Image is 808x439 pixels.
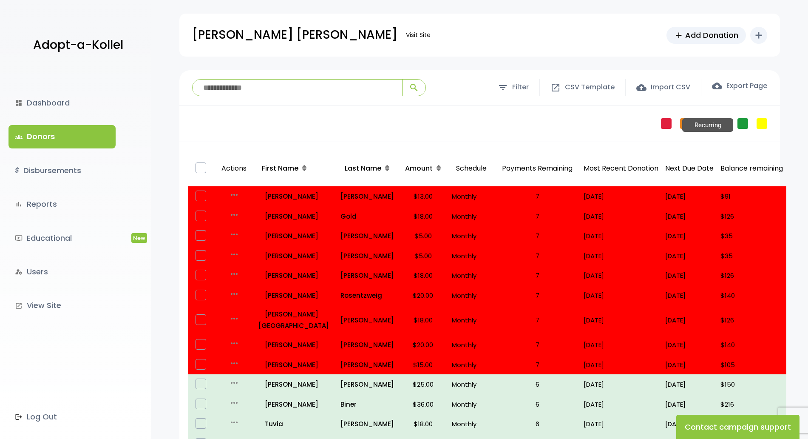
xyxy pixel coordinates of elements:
span: Amount [405,163,433,173]
p: $18.00 [401,211,445,222]
button: add [750,27,767,44]
a: [PERSON_NAME] [340,314,394,326]
a: $Disbursements [9,159,116,182]
a: [PERSON_NAME] [340,230,394,242]
a: [PERSON_NAME] [340,270,394,281]
p: 7 [498,314,577,326]
p: 7 [498,290,577,301]
p: 6 [498,418,577,430]
i: more_horiz [229,378,239,388]
p: $126 [720,314,783,326]
p: [DATE] [584,191,658,202]
a: [PERSON_NAME] [340,359,394,371]
span: First Name [262,163,298,173]
p: 7 [498,230,577,242]
p: $91 [720,191,783,202]
p: Adopt-a-Kollel [33,34,123,56]
a: Gold [340,211,394,222]
i: add [754,30,764,40]
p: [DATE] [584,339,658,351]
p: $126 [720,211,783,222]
a: Visit Site [402,27,435,43]
p: [PERSON_NAME] [258,359,334,371]
p: $35 [720,230,783,242]
p: Most Recent Donation [584,162,658,175]
p: Monthly [452,250,491,262]
p: [DATE] [665,230,714,242]
a: [PERSON_NAME] [258,379,334,390]
button: search [402,80,425,96]
p: Actions [217,154,251,183]
p: [DATE] [665,379,714,390]
p: Monthly [452,339,491,351]
a: [PERSON_NAME] [340,379,394,390]
p: [DATE] [584,290,658,301]
i: bar_chart [15,200,23,208]
a: Tuvia [258,418,334,430]
p: [DATE] [665,399,714,410]
p: [PERSON_NAME] [258,230,334,242]
span: CSV Template [565,81,615,94]
a: launchView Site [9,294,116,317]
p: $13.00 [401,191,445,202]
p: [DATE] [584,211,658,222]
p: [DATE] [665,314,714,326]
p: Monthly [452,359,491,371]
span: filter_list [498,83,508,93]
p: $5.00 [401,230,445,242]
a: [PERSON_NAME] [258,399,334,410]
span: Last Name [345,163,381,173]
i: more_horiz [229,190,239,200]
p: [PERSON_NAME] [340,339,394,351]
p: $18.00 [401,314,445,326]
i: more_horiz [229,229,239,239]
p: [DATE] [665,359,714,371]
i: more_horiz [229,269,239,279]
a: Log Out [9,405,116,428]
a: Recurring [737,118,748,129]
i: manage_accounts [15,268,23,276]
span: search [409,83,419,93]
p: [DATE] [584,250,658,262]
i: more_horiz [229,289,239,299]
p: [DATE] [584,379,658,390]
p: Next Due Date [665,162,714,175]
a: [PERSON_NAME] [258,211,334,222]
p: $18.00 [401,418,445,430]
p: [DATE] [584,314,658,326]
p: $150 [720,379,783,390]
span: cloud_upload [636,83,646,93]
p: [DATE] [584,359,658,371]
p: Biner [340,399,394,410]
p: [PERSON_NAME] [258,339,334,351]
p: [PERSON_NAME] [258,191,334,202]
p: [PERSON_NAME][GEOGRAPHIC_DATA] [258,308,334,331]
a: ondemand_videoEducationalNew [9,227,116,250]
p: [DATE] [665,250,714,262]
p: 7 [498,339,577,351]
p: $140 [720,290,783,301]
p: [DATE] [584,399,658,410]
p: [PERSON_NAME] [PERSON_NAME] [192,24,397,46]
a: groupsDonors [9,125,116,148]
p: $126 [720,270,783,281]
p: $140 [720,339,783,351]
p: Monthly [452,399,491,410]
p: 6 [498,379,577,390]
p: 7 [498,191,577,202]
p: [DATE] [665,211,714,222]
a: Rosentzweig [340,290,394,301]
p: Schedule [452,154,491,183]
p: 6 [498,399,577,410]
a: Adopt-a-Kollel [29,25,123,66]
p: $36.00 [401,399,445,410]
i: more_horiz [229,398,239,408]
